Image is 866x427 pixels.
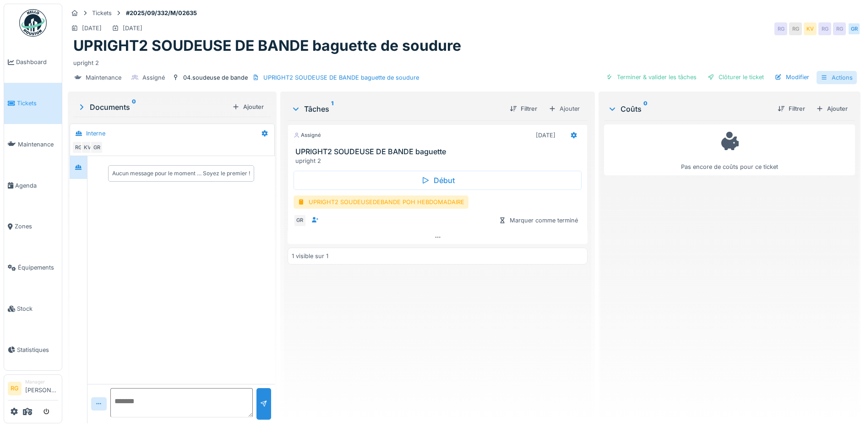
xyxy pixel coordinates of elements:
div: Terminer & valider les tâches [602,71,700,83]
div: KV [804,22,817,35]
div: Assigné [142,73,165,82]
div: Pas encore de coûts pour ce ticket [610,129,849,171]
h3: UPRIGHT2 SOUDEUSE DE BANDE baguette [295,147,584,156]
li: RG [8,382,22,395]
img: Badge_color-CXgf-gQk.svg [19,9,47,37]
span: Maintenance [18,140,58,149]
span: Dashboard [16,58,58,66]
div: Ajouter [229,101,267,113]
div: RG [72,141,85,154]
a: Agenda [4,165,62,206]
a: Zones [4,206,62,247]
div: Modifier [771,71,813,83]
div: Documents [77,102,229,113]
div: RG [833,22,846,35]
sup: 1 [331,103,333,114]
sup: 0 [643,103,648,114]
div: RG [774,22,787,35]
div: Filtrer [506,103,541,115]
div: [DATE] [536,131,556,140]
div: Ajouter [545,102,584,115]
div: Filtrer [774,103,809,115]
a: Équipements [4,247,62,288]
div: 1 visible sur 1 [292,252,328,260]
span: Agenda [15,181,58,190]
div: [DATE] [82,24,102,32]
div: RG [818,22,831,35]
a: Dashboard [4,42,62,83]
div: GR [294,214,306,227]
li: [PERSON_NAME] [25,378,58,398]
a: Statistiques [4,329,62,370]
span: Stock [17,304,58,313]
div: Tâches [291,103,503,114]
div: RG [789,22,802,35]
div: Interne [86,129,105,138]
div: [DATE] [123,24,142,32]
div: upright 2 [73,55,855,67]
div: Début [294,171,582,190]
div: Actions [817,71,857,84]
div: Marquer comme terminé [495,214,582,227]
div: Coûts [608,103,770,114]
div: GR [848,22,861,35]
span: Tickets [17,99,58,108]
div: upright 2 [295,157,584,165]
span: Statistiques [17,346,58,354]
div: 04.soudeuse de bande [183,73,248,82]
div: Maintenance [86,73,121,82]
div: Tickets [92,9,112,17]
a: RG Manager[PERSON_NAME] [8,378,58,400]
h1: UPRIGHT2 SOUDEUSE DE BANDE baguette de soudure [73,37,461,54]
span: Équipements [18,263,58,272]
div: UPRIGHT2 SOUDEUSE DE BANDE baguette de soudure [263,73,419,82]
div: GR [90,141,103,154]
span: Zones [15,222,58,231]
sup: 0 [132,102,136,113]
div: Clôturer le ticket [704,71,768,83]
div: Ajouter [812,103,851,115]
div: Aucun message pour le moment … Soyez le premier ! [112,169,250,178]
a: Stock [4,288,62,330]
a: Maintenance [4,124,62,165]
a: Tickets [4,83,62,124]
div: Manager [25,378,58,385]
strong: #2025/09/332/M/02635 [122,9,201,17]
div: Assigné [294,131,321,139]
div: UPRIGHT2 SOUDEUSEDEBANDE POH HEBDOMADAIRE [294,195,468,209]
div: KV [81,141,94,154]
